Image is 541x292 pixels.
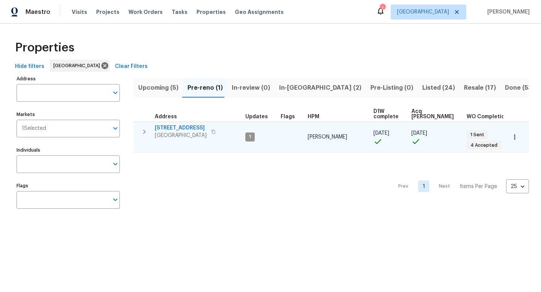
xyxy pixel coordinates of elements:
button: Open [110,194,121,205]
label: Flags [17,184,120,188]
span: Projects [96,8,119,16]
span: Pre-reno (1) [187,83,223,93]
span: 1 [246,134,254,140]
span: Properties [196,8,226,16]
div: 1 [380,5,385,12]
button: Open [110,123,121,134]
span: 1 Sent [467,132,487,138]
label: Markets [17,112,120,117]
span: Geo Assignments [235,8,284,16]
nav: Pagination Navigation [391,157,529,216]
button: Clear Filters [112,60,151,74]
span: [GEOGRAPHIC_DATA] [397,8,449,16]
span: In-review (0) [232,83,270,93]
div: 25 [506,177,529,196]
button: Hide filters [12,60,47,74]
span: In-[GEOGRAPHIC_DATA] (2) [279,83,361,93]
span: Done (536) [505,83,538,93]
div: [GEOGRAPHIC_DATA] [50,60,110,72]
span: Visits [72,8,87,16]
span: Flags [281,114,295,119]
span: Tasks [172,9,187,15]
span: Updates [245,114,268,119]
span: Properties [15,44,74,51]
span: Hide filters [15,62,44,71]
span: Listed (24) [422,83,455,93]
span: [STREET_ADDRESS] [155,124,207,132]
span: [PERSON_NAME] [308,134,347,140]
span: Maestro [26,8,50,16]
span: HPM [308,114,319,119]
button: Open [110,87,121,98]
span: Pre-Listing (0) [370,83,413,93]
span: [GEOGRAPHIC_DATA] [155,132,207,139]
span: WO Completion [467,114,508,119]
span: [GEOGRAPHIC_DATA] [53,62,103,69]
button: Open [110,159,121,169]
span: [PERSON_NAME] [484,8,530,16]
span: Clear Filters [115,62,148,71]
span: Upcoming (5) [138,83,178,93]
p: Items Per Page [459,183,497,190]
span: Resale (17) [464,83,496,93]
span: Work Orders [128,8,163,16]
span: Acq [PERSON_NAME] [411,109,454,119]
span: 1 Selected [22,125,46,132]
label: Individuals [17,148,120,152]
a: Goto page 1 [418,181,429,192]
span: Address [155,114,177,119]
span: [DATE] [411,131,427,136]
label: Address [17,77,120,81]
span: D1W complete [373,109,399,119]
span: 4 Accepted [467,142,500,149]
span: [DATE] [373,131,389,136]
